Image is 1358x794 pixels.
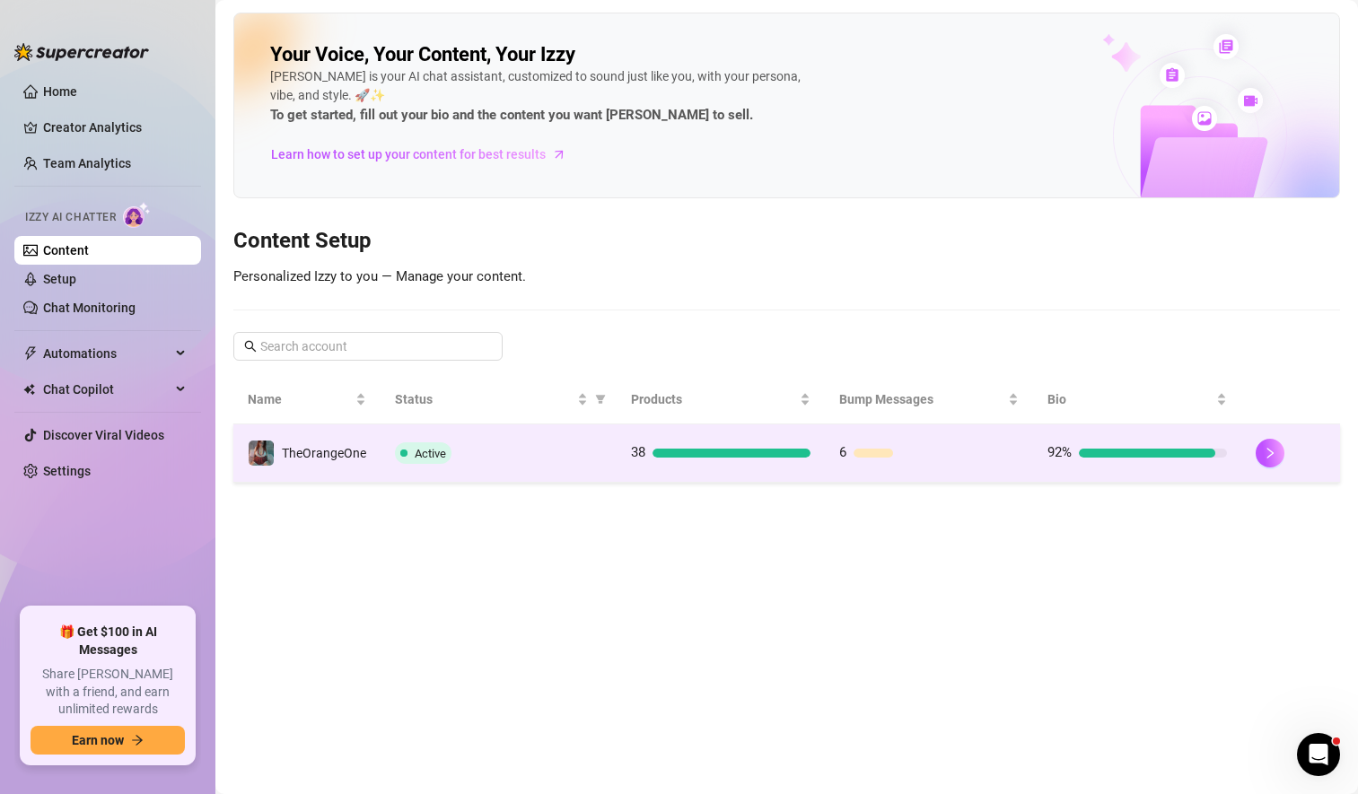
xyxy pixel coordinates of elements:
[43,113,187,142] a: Creator Analytics
[825,375,1033,424] th: Bump Messages
[123,202,151,228] img: AI Chatter
[25,209,116,226] span: Izzy AI Chatter
[1264,447,1276,459] span: right
[31,666,185,719] span: Share [PERSON_NAME] with a friend, and earn unlimited rewards
[43,464,91,478] a: Settings
[415,447,446,460] span: Active
[131,734,144,746] span: arrow-right
[1061,14,1339,197] img: ai-chatter-content-library-cLFOSyPT.png
[260,336,477,356] input: Search account
[72,733,124,747] span: Earn now
[43,156,131,170] a: Team Analytics
[270,42,575,67] h2: Your Voice, Your Content, Your Izzy
[249,441,274,466] img: TheOrangeOne
[631,444,645,460] span: 38
[839,444,846,460] span: 6
[1297,733,1340,776] iframe: Intercom live chat
[595,394,606,405] span: filter
[270,107,753,123] strong: To get started, fill out your bio and the content you want [PERSON_NAME] to sell.
[233,375,381,424] th: Name
[233,268,526,284] span: Personalized Izzy to you — Manage your content.
[43,375,171,404] span: Chat Copilot
[43,301,136,315] a: Chat Monitoring
[43,272,76,286] a: Setup
[270,140,580,169] a: Learn how to set up your content for best results
[244,340,257,353] span: search
[1047,389,1213,409] span: Bio
[839,389,1004,409] span: Bump Messages
[23,383,35,396] img: Chat Copilot
[550,145,568,163] span: arrow-right
[381,375,617,424] th: Status
[43,84,77,99] a: Home
[1047,444,1072,460] span: 92%
[31,624,185,659] span: 🎁 Get $100 in AI Messages
[395,389,574,409] span: Status
[14,43,149,61] img: logo-BBDzfeDw.svg
[282,446,366,460] span: TheOrangeOne
[617,375,825,424] th: Products
[43,428,164,442] a: Discover Viral Videos
[591,386,609,413] span: filter
[233,227,1340,256] h3: Content Setup
[23,346,38,361] span: thunderbolt
[631,389,796,409] span: Products
[43,339,171,368] span: Automations
[1033,375,1241,424] th: Bio
[271,144,546,164] span: Learn how to set up your content for best results
[31,726,185,755] button: Earn nowarrow-right
[1256,439,1284,467] button: right
[43,243,89,257] a: Content
[248,389,352,409] span: Name
[270,67,809,127] div: [PERSON_NAME] is your AI chat assistant, customized to sound just like you, with your persona, vi...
